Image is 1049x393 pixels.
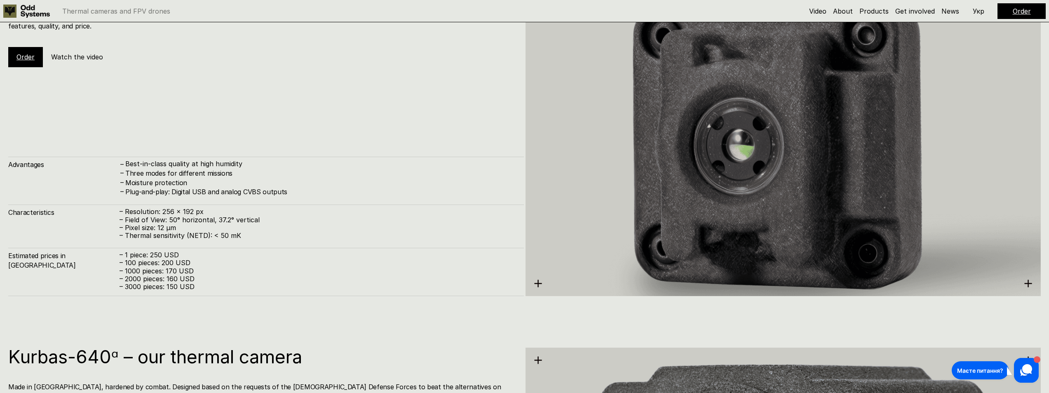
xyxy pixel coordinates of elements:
h5: Watch the video [51,52,103,61]
iframe: HelpCrunch [950,356,1041,385]
a: Order [16,53,35,61]
h4: Three modes for different missions [125,169,516,178]
p: – 2000 pieces: 160 USD [120,275,516,283]
p: – Thermal sensitivity (NETD): < 50 mK [120,232,516,240]
p: – 1000 pieces: 170 USD [120,267,516,275]
a: Products [859,7,889,15]
a: About [833,7,853,15]
h4: – [120,187,124,196]
a: Order [1013,7,1031,15]
h4: – [120,160,124,169]
h4: Moisture protection [125,178,516,187]
p: Thermal cameras and FPV drones [62,8,170,14]
p: Best-in-class quality at high humidity [125,160,516,168]
p: – Field of View: 50° horizontal, 37.2° vertical [120,216,516,224]
h4: Advantages [8,160,120,169]
h4: – [120,178,124,187]
h4: Plug-and-play: Digital USB and analog CVBS outputs [125,187,516,196]
p: – Pixel size: 12 µm [120,224,516,232]
a: Get involved [895,7,935,15]
p: – 100 pieces: 200 USD [120,259,516,267]
h4: Characteristics [8,208,120,217]
h4: Estimated prices in [GEOGRAPHIC_DATA] [8,251,120,270]
h4: – [120,168,124,177]
a: News [941,7,959,15]
a: Video [809,7,826,15]
p: Укр [973,8,984,14]
h1: Kurbas-640ᵅ – our thermal camera [8,348,516,366]
p: – 3000 pieces: 150 USD [120,283,516,291]
p: – 1 piece: 250 USD [120,251,516,259]
p: – Resolution: 256 x 192 px [120,208,516,216]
